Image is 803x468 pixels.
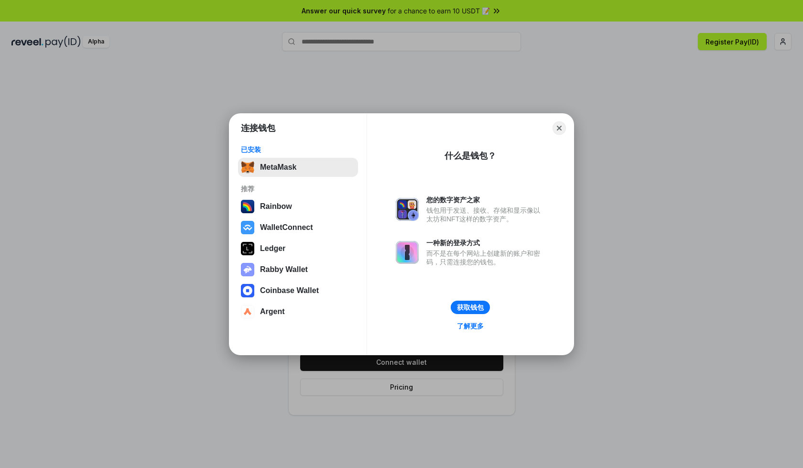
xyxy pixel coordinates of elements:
[445,150,496,162] div: 什么是钱包？
[451,301,490,314] button: 获取钱包
[238,260,358,279] button: Rabby Wallet
[426,196,545,204] div: 您的数字资产之家
[457,322,484,330] div: 了解更多
[426,239,545,247] div: 一种新的登录方式
[260,244,285,253] div: Ledger
[241,221,254,234] img: svg+xml,%3Csvg%20width%3D%2228%22%20height%3D%2228%22%20viewBox%3D%220%200%2028%2028%22%20fill%3D...
[241,145,355,154] div: 已安装
[241,122,275,134] h1: 连接钱包
[238,218,358,237] button: WalletConnect
[241,242,254,255] img: svg+xml,%3Csvg%20xmlns%3D%22http%3A%2F%2Fwww.w3.org%2F2000%2Fsvg%22%20width%3D%2228%22%20height%3...
[426,249,545,266] div: 而不是在每个网站上创建新的账户和密码，只需连接您的钱包。
[241,263,254,276] img: svg+xml,%3Csvg%20xmlns%3D%22http%3A%2F%2Fwww.w3.org%2F2000%2Fsvg%22%20fill%3D%22none%22%20viewBox...
[426,206,545,223] div: 钱包用于发送、接收、存储和显示像以太坊和NFT这样的数字资产。
[241,305,254,318] img: svg+xml,%3Csvg%20width%3D%2228%22%20height%3D%2228%22%20viewBox%3D%220%200%2028%2028%22%20fill%3D...
[457,303,484,312] div: 获取钱包
[238,158,358,177] button: MetaMask
[241,161,254,174] img: svg+xml,%3Csvg%20fill%3D%22none%22%20height%3D%2233%22%20viewBox%3D%220%200%2035%2033%22%20width%...
[238,197,358,216] button: Rainbow
[241,200,254,213] img: svg+xml,%3Csvg%20width%3D%22120%22%20height%3D%22120%22%20viewBox%3D%220%200%20120%20120%22%20fil...
[238,239,358,258] button: Ledger
[260,223,313,232] div: WalletConnect
[260,286,319,295] div: Coinbase Wallet
[260,265,308,274] div: Rabby Wallet
[238,281,358,300] button: Coinbase Wallet
[241,185,355,193] div: 推荐
[396,241,419,264] img: svg+xml,%3Csvg%20xmlns%3D%22http%3A%2F%2Fwww.w3.org%2F2000%2Fsvg%22%20fill%3D%22none%22%20viewBox...
[260,202,292,211] div: Rainbow
[260,307,285,316] div: Argent
[553,121,566,135] button: Close
[396,198,419,221] img: svg+xml,%3Csvg%20xmlns%3D%22http%3A%2F%2Fwww.w3.org%2F2000%2Fsvg%22%20fill%3D%22none%22%20viewBox...
[451,320,489,332] a: 了解更多
[238,302,358,321] button: Argent
[260,163,296,172] div: MetaMask
[241,284,254,297] img: svg+xml,%3Csvg%20width%3D%2228%22%20height%3D%2228%22%20viewBox%3D%220%200%2028%2028%22%20fill%3D...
